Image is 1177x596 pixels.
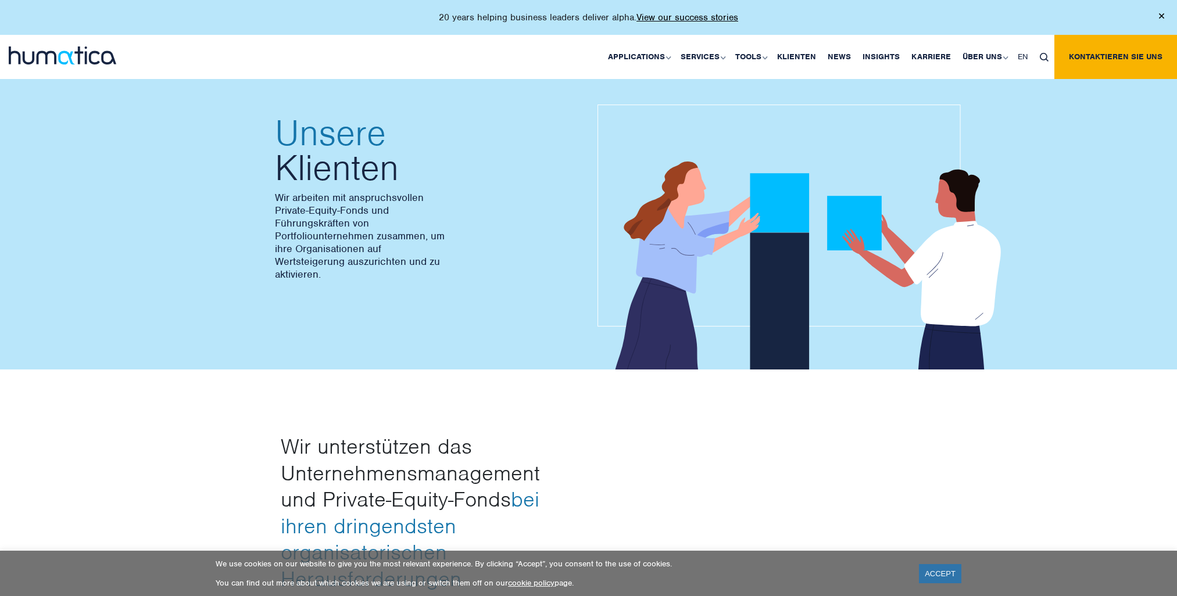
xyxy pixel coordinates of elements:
[216,559,904,569] p: We use cookies on our website to give you the most relevant experience. By clicking “Accept”, you...
[675,35,729,79] a: Services
[771,35,822,79] a: Klienten
[439,12,738,23] p: 20 years helping business leaders deliver alpha.
[281,433,580,593] h3: Wir unterstützen das Unternehmensmanagement und Private-Equity-Fonds
[598,105,1016,372] img: about_banner1
[9,46,116,64] img: logo
[919,564,961,583] a: ACCEPT
[281,486,539,592] span: bei ihren dringendsten organisatorischen Herausforderungen
[275,116,577,185] h2: Klienten
[275,116,577,150] span: Unsere
[275,191,577,281] p: Wir arbeiten mit anspruchsvollen Private-Equity-Fonds und Führungskräften von Portfoliounternehme...
[957,35,1012,79] a: Über uns
[857,35,906,79] a: Insights
[1012,35,1034,79] a: EN
[508,578,554,588] a: cookie policy
[216,578,904,588] p: You can find out more about which cookies we are using or switch them off on our page.
[906,35,957,79] a: Karriere
[729,35,771,79] a: Tools
[1040,53,1049,62] img: search_icon
[602,35,675,79] a: Applications
[636,12,738,23] a: View our success stories
[1054,35,1177,79] a: Kontaktieren Sie uns
[1018,52,1028,62] span: EN
[822,35,857,79] a: News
